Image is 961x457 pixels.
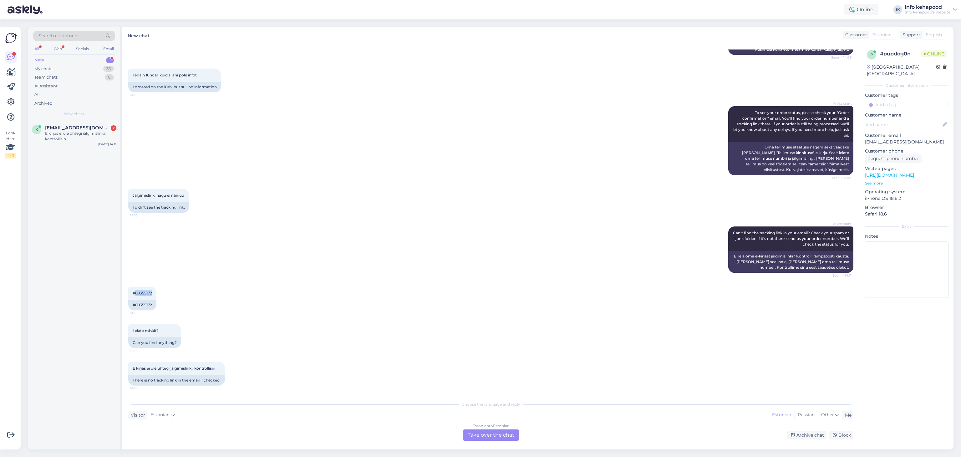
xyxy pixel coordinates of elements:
[39,33,79,39] span: Search customers
[828,221,852,226] span: AI Assistant
[733,110,850,138] span: To see your order status, please check your "Order confirmation" email. You'll find your order nu...
[865,112,948,118] p: Customer name
[128,82,221,92] div: I ordered on the 10th, but still no information
[150,412,170,418] span: Estonian
[463,429,519,441] div: Take over the chat
[64,111,84,117] span: New chats
[33,45,40,53] div: All
[865,139,948,145] p: [EMAIL_ADDRESS][DOMAIN_NAME]
[128,375,225,386] div: There is no tracking link in the email, I checked.
[133,328,159,333] span: Leiate miskit?
[905,5,957,15] a: Info kehapoodInfo kehapood's website
[52,45,63,53] div: Web
[844,4,878,15] div: Online
[728,251,853,273] div: Ei leia oma e-kirjast jälgimislinki? Kontrolli rämpsposti kausta. [PERSON_NAME] seal pole, [PERSO...
[34,100,53,106] div: Archived
[865,154,922,163] div: Request phone number
[5,153,16,158] div: 2 / 3
[865,224,948,229] div: Extra
[865,211,948,217] p: Safari 18.6
[130,93,154,97] span: 14:10
[828,175,852,180] span: Seen ✓ 14:10
[34,74,58,80] div: Team chats
[870,52,873,57] span: p
[133,291,152,295] span: #60355172
[921,50,947,57] span: Online
[472,423,510,429] div: Estonian to Estonian
[865,195,948,202] p: iPhone OS 18.6.2
[865,148,948,154] p: Customer phone
[128,402,853,407] div: Choose the language and reply
[105,74,114,80] div: 0
[130,348,154,353] span: 14:14
[926,32,942,38] span: English
[872,32,892,38] span: Estonian
[733,231,850,247] span: Can't find the tracking link in your email? Check your spam or junk folder. If it's not there, se...
[5,32,17,44] img: Askly Logo
[102,45,115,53] div: Email
[34,83,58,89] div: AI Assistant
[98,142,116,147] div: [DATE] 14:11
[865,180,948,186] p: See more ...
[728,142,853,175] div: Oma tellimuse staatuse nägemiseks vaadake [PERSON_NAME] "Tellimuse kinnituse" e-kirja. Sealt leia...
[128,202,189,213] div: I didn't see the tracking link.
[821,412,834,418] span: Other
[865,204,948,211] p: Browser
[905,10,950,15] div: Info kehapood's website
[5,130,16,158] div: Look Here
[828,101,852,106] span: AI Assistant
[35,127,38,132] span: K
[128,337,181,348] div: Can you find anything?
[865,132,948,139] p: Customer email
[865,92,948,99] p: Customer tags
[865,100,948,109] input: Add a tag
[34,91,40,98] div: All
[111,125,116,131] div: 2
[893,5,902,14] div: IK
[128,300,156,310] div: #60355172
[865,121,941,128] input: Add name
[828,55,852,60] span: Seen ✓ 14:09
[865,83,948,88] div: Customer information
[34,57,44,63] div: New
[905,5,950,10] div: Info kehapood
[130,386,154,391] span: 14:16
[865,165,948,172] p: Visited pages
[794,410,818,420] div: Russian
[900,32,920,38] div: Support
[130,311,154,315] span: 14:11
[865,233,948,240] p: Notes
[133,73,197,77] span: Tellisin 10ndal, kuid siiani pole infot
[843,32,867,38] div: Customer
[865,172,914,178] a: [URL][DOMAIN_NAME]
[34,66,52,72] div: My chats
[130,213,154,218] span: 14:10
[103,66,114,72] div: 35
[829,431,853,439] div: Block
[828,273,852,278] span: Seen ✓ 14:11
[787,431,826,439] div: Archive chat
[133,193,184,198] span: Jälgimislinki nagu ei näinud
[128,412,145,418] div: Visitor
[45,131,116,142] div: E kirjas ei ole ühtegi jälgimislinki, kontrollisin
[133,366,215,371] span: E kirjas ei ole ühtegi jälgimislinki, kontrollisin
[45,125,110,131] span: Karolin.pettai@gmail.com
[75,45,90,53] div: Socials
[106,57,114,63] div: 1
[880,50,921,58] div: # pupdog0n
[128,31,150,39] label: New chat
[842,412,852,418] div: Me
[865,189,948,195] p: Operating system
[769,410,794,420] div: Estonian
[867,64,936,77] div: [GEOGRAPHIC_DATA], [GEOGRAPHIC_DATA]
